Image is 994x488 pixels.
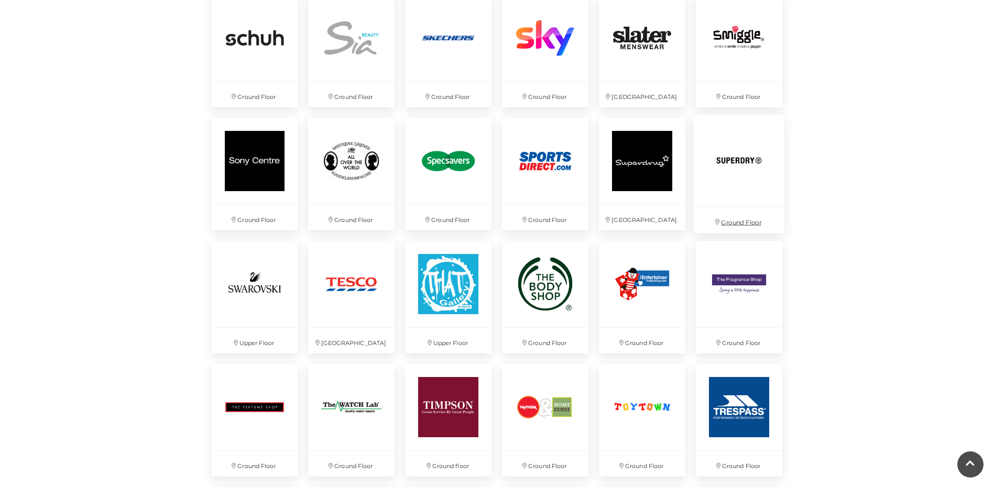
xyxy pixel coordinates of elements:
[696,451,782,476] p: Ground Floor
[212,82,298,107] p: Ground Floor
[599,205,685,230] p: [GEOGRAPHIC_DATA]
[691,236,788,359] a: Ground Floor
[308,205,395,230] p: Ground Floor
[594,236,691,359] a: Ground Floor
[212,451,298,476] p: Ground Floor
[694,206,784,233] p: Ground Floor
[502,205,588,230] p: Ground Floor
[303,113,400,236] a: Ground Floor
[400,236,497,359] a: That Gallery at Festival Place Upper Floor
[696,328,782,353] p: Ground Floor
[303,359,400,482] a: The Watch Lab at Festival Place, Basingstoke. Ground Floor
[206,113,303,236] a: Ground Floor
[405,328,491,353] p: Upper Floor
[405,82,491,107] p: Ground Floor
[212,205,298,230] p: Ground Floor
[696,82,782,107] p: Ground Floor
[497,113,594,236] a: Ground Floor
[308,328,395,353] p: [GEOGRAPHIC_DATA]
[502,451,588,476] p: Ground Floor
[212,328,298,353] p: Upper Floor
[497,359,594,482] a: Ground Floor
[594,359,691,482] a: Ground Floor
[308,451,395,476] p: Ground Floor
[308,82,395,107] p: Ground Floor
[497,236,594,359] a: Ground Floor
[400,359,497,482] a: Ground floor
[206,359,303,482] a: Ground Floor
[400,113,497,236] a: Ground Floor
[502,82,588,107] p: Ground Floor
[594,113,691,236] a: [GEOGRAPHIC_DATA]
[308,364,395,450] img: The Watch Lab at Festival Place, Basingstoke.
[405,241,491,327] img: That Gallery at Festival Place
[303,236,400,359] a: [GEOGRAPHIC_DATA]
[502,328,588,353] p: Ground Floor
[599,328,685,353] p: Ground Floor
[405,451,491,476] p: Ground floor
[599,451,685,476] p: Ground Floor
[599,82,685,107] p: [GEOGRAPHIC_DATA]
[405,205,491,230] p: Ground Floor
[688,109,790,239] a: Ground Floor
[206,236,303,359] a: Upper Floor
[691,359,788,482] a: Ground Floor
